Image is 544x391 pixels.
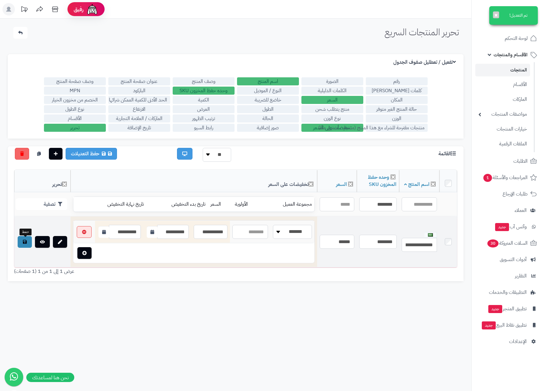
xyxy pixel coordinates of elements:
[9,268,236,275] div: عرض 1 إلى 1 من 1 (1 صفحات)
[301,87,363,95] label: الكلمات الدليلية
[261,197,314,212] td: مجموعة العميل
[44,87,106,95] label: MPN
[503,190,528,198] span: طلبات الإرجاع
[16,198,67,210] button: تصفية
[488,304,527,313] span: تطبيق المتجر
[475,187,540,201] a: طلبات الإرجاع
[428,233,433,237] img: العربية
[509,337,527,346] span: الإعدادات
[404,181,430,188] a: اسم المنتج
[173,77,235,85] label: وصف المنتج
[301,105,363,113] label: منتج يتطلب شحن
[475,236,540,251] a: السلات المتروكة30
[515,272,527,280] span: التقارير
[475,108,530,121] a: مواصفات المنتجات
[108,105,170,113] label: الارتفاع
[475,93,530,106] a: الماركات
[232,197,261,212] td: الأولوية
[393,59,457,65] h3: تفعيل / تعطليل صفوف الجدول
[494,50,528,59] span: الأقسام والمنتجات
[482,321,496,329] span: جديد
[493,11,499,18] button: ×
[475,334,540,349] a: الإعدادات
[44,114,106,122] label: الأقسام
[513,157,528,165] span: الطلبات
[366,96,428,104] label: المكان
[475,318,540,333] a: تطبيق نقاط البيعجديد
[495,223,509,231] span: جديد
[500,255,527,264] span: أدوات التسويق
[44,96,106,104] label: الخصم من مخزون الخيار
[483,174,492,182] span: 1
[505,34,528,43] span: لوحة التحكم
[14,170,71,192] th: تحرير
[489,6,538,25] div: تم التعديل!
[237,114,299,122] label: الحالة
[108,77,170,85] label: عنوان صفحة المنتج
[108,124,170,132] label: تاريخ الإضافة
[475,170,540,185] a: المراجعات والأسئلة1
[301,96,363,104] label: السعر
[237,96,299,104] label: خاضع للضريبة
[81,197,146,212] td: تاريخ نهاية التخفيض
[66,148,117,160] a: حفظ التعديلات
[173,124,235,132] label: رابط السيو
[173,96,235,104] label: الكمية
[208,197,232,212] td: السعر
[146,197,208,212] td: تاريخ بدء التخفيض
[481,321,527,329] span: تطبيق نقاط البيع
[173,114,235,122] label: ترتيب الظهور
[366,124,428,132] label: منتجات مقترحة للشراء مع هذا المنتج (منتجات تُشترى معًا)
[74,6,84,13] span: رفيق
[237,77,299,85] label: اسم المنتج
[475,122,530,136] a: خيارات المنتجات
[19,229,32,235] div: حفظ
[44,124,106,132] label: تحرير
[366,87,428,95] label: كلمات [PERSON_NAME]
[475,301,540,316] a: تطبيق المتجرجديد
[301,114,363,122] label: نوع الوزن
[108,114,170,122] label: الماركات / العلامة التجارية
[475,269,540,283] a: التقارير
[475,31,540,46] a: لوحة التحكم
[86,3,98,15] img: ai-face.png
[71,170,317,192] th: تخفيضات على السعر
[108,87,170,95] label: الباركود
[475,78,530,91] a: الأقسام
[368,174,396,188] a: وحده حفظ المخزون SKU
[237,87,299,95] label: النوع / الموديل
[385,27,459,37] h1: تحرير المنتجات السريع
[44,105,106,113] label: نوع الطول
[44,77,106,85] label: وصف صفحة المنتج
[336,181,347,188] a: السعر
[16,3,32,17] a: تحديثات المنصة
[488,305,502,313] span: جديد
[438,151,457,157] h3: القائمة
[475,137,530,151] a: الملفات الرقمية
[489,288,527,297] span: التطبيقات والخدمات
[483,173,528,182] span: المراجعات والأسئلة
[237,105,299,113] label: الطول
[475,203,540,218] a: العملاء
[173,87,235,95] label: وحده حفظ المخزون SKU
[475,252,540,267] a: أدوات التسويق
[515,206,527,215] span: العملاء
[475,64,530,76] a: المنتجات
[108,96,170,104] label: الحد الأدنى للكمية الممكن شرائها
[494,222,527,231] span: وآتس آب
[366,105,428,113] label: حالة المنتج الغير متوفر
[475,154,540,169] a: الطلبات
[237,124,299,132] label: صور إضافية
[173,105,235,113] label: العرض
[366,77,428,85] label: رقم
[475,285,540,300] a: التطبيقات والخدمات
[366,114,428,122] label: الوزن
[301,124,363,132] label: تخفيضات على السعر
[301,77,363,85] label: الصورة
[487,239,528,247] span: السلات المتروكة
[487,239,499,247] span: 30
[475,219,540,234] a: وآتس آبجديد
